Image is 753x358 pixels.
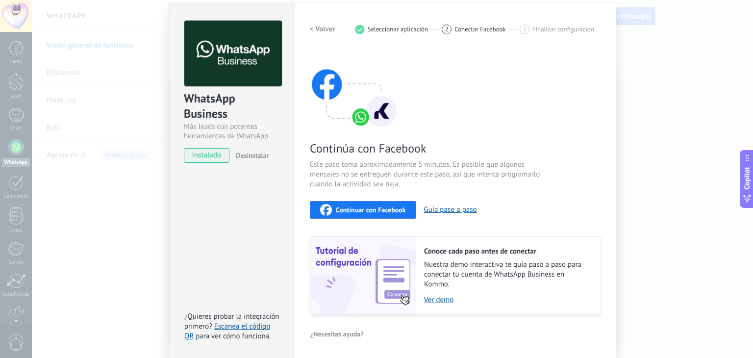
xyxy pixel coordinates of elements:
[310,331,364,337] span: ¿Necesitas ayuda?
[184,148,229,163] span: instalado
[184,91,280,122] div: WhatsApp Business
[424,295,591,305] a: Ver demo
[445,25,449,33] span: 2
[310,327,364,341] button: ¿Necesitas ayuda?
[336,206,406,213] span: Continuar con Facebook
[310,141,543,156] span: Continúa con Facebook
[184,122,280,141] div: Más leads con potentes herramientas de WhatsApp
[368,26,428,33] span: Seleccionar aplicación
[232,148,269,163] button: Desinstalar
[184,322,270,341] a: Escanea el código QR
[310,21,335,38] button: < Volver
[532,26,594,33] span: Finalizar configuración
[310,160,543,189] span: Este paso toma aproximadamente 5 minutos. Es posible que algunos mensajes no se entreguen durante...
[184,21,282,87] img: logo_main.png
[236,151,269,160] span: Desinstalar
[184,312,279,331] span: ¿Quieres probar la integración primero?
[523,25,526,33] span: 3
[310,25,335,34] h2: < Volver
[742,167,752,190] span: Copilot
[196,332,271,341] span: para ver cómo funciona.
[424,247,591,256] h2: Conoce cada paso antes de conectar
[424,260,591,289] span: Nuestra demo interactiva te guía paso a paso para conectar tu cuenta de WhatsApp Business en Kommo.
[310,50,398,128] img: connect with facebook
[454,26,506,33] span: Conectar Facebook
[310,201,416,219] button: Continuar con Facebook
[424,205,477,214] button: Guía paso a paso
